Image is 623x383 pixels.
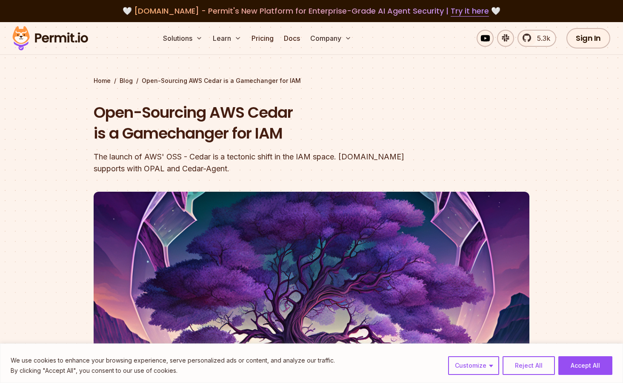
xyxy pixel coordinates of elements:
[517,30,556,47] a: 5.3k
[94,102,420,144] h1: Open-Sourcing AWS Cedar is a Gamechanger for IAM
[134,6,489,16] span: [DOMAIN_NAME] - Permit's New Platform for Enterprise-Grade AI Agent Security |
[20,5,603,17] div: 🤍 🤍
[9,24,92,53] img: Permit logo
[451,6,489,17] a: Try it here
[532,33,550,43] span: 5.3k
[94,77,111,85] a: Home
[558,356,612,375] button: Accept All
[448,356,499,375] button: Customize
[11,355,335,366] p: We use cookies to enhance your browsing experience, serve personalized ads or content, and analyz...
[94,77,529,85] div: / /
[280,30,303,47] a: Docs
[566,28,610,48] a: Sign In
[94,151,420,175] div: The launch of AWS' OSS - Cedar is a tectonic shift in the IAM space. [DOMAIN_NAME] supports with ...
[209,30,245,47] button: Learn
[160,30,206,47] button: Solutions
[11,366,335,376] p: By clicking "Accept All", you consent to our use of cookies.
[248,30,277,47] a: Pricing
[120,77,133,85] a: Blog
[503,356,555,375] button: Reject All
[307,30,355,47] button: Company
